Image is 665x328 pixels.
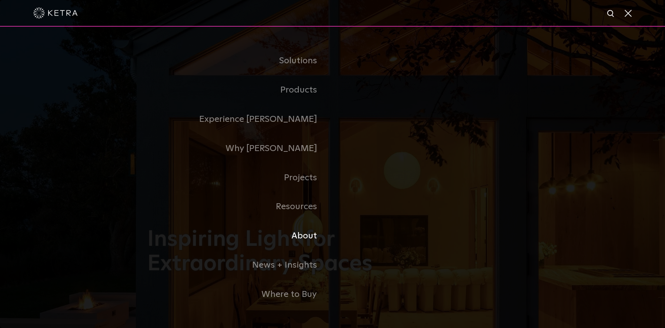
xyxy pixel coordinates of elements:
a: Products [147,76,332,105]
a: Solutions [147,46,332,76]
a: Projects [147,163,332,193]
img: search icon [606,9,616,19]
img: ketra-logo-2019-white [33,7,78,19]
a: About [147,221,332,251]
a: News + Insights [147,251,332,280]
a: Experience [PERSON_NAME] [147,105,332,134]
a: Resources [147,192,332,221]
a: Why [PERSON_NAME] [147,134,332,163]
a: Where to Buy [147,280,332,309]
div: Navigation Menu [147,46,518,309]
